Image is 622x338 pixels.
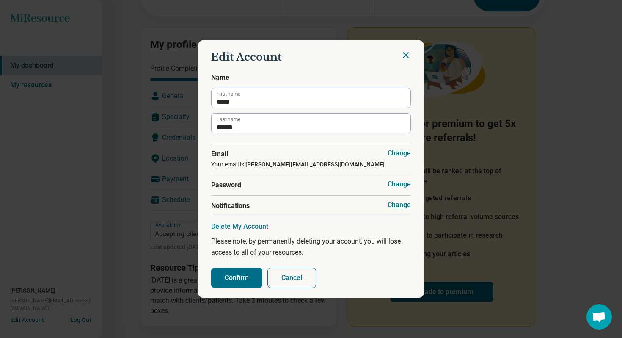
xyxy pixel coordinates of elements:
[211,72,411,83] span: Name
[211,268,262,288] button: Confirm
[388,149,411,158] button: Change
[388,201,411,209] button: Change
[211,50,411,64] h2: Edit Account
[211,222,268,231] button: Delete My Account
[401,50,411,60] button: Close
[267,268,316,288] button: Cancel
[211,161,385,168] span: Your email is:
[211,149,411,159] span: Email
[211,236,411,258] p: Please note, by permanently deleting your account, you will lose access to all of your resources.
[211,201,411,211] span: Notifications
[211,180,411,190] span: Password
[388,180,411,188] button: Change
[245,161,385,168] strong: [PERSON_NAME][EMAIL_ADDRESS][DOMAIN_NAME]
